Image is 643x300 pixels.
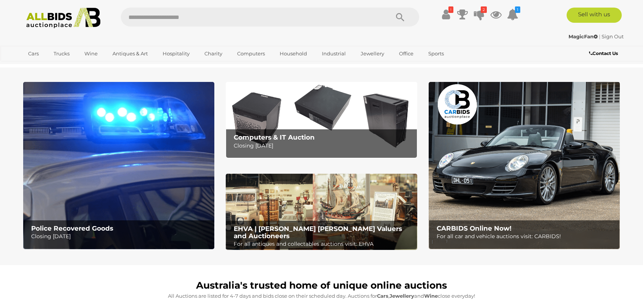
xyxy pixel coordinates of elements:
[423,47,449,60] a: Sports
[424,293,438,299] strong: Wine
[226,82,417,158] img: Computers & IT Auction
[158,47,195,60] a: Hospitality
[23,82,214,249] a: Police Recovered Goods Police Recovered Goods Closing [DATE]
[275,47,312,60] a: Household
[226,82,417,158] a: Computers & IT Auction Computers & IT Auction Closing [DATE]
[226,174,417,250] a: EHVA | Evans Hastings Valuers and Auctioneers EHVA | [PERSON_NAME] [PERSON_NAME] Valuers and Auct...
[234,134,315,141] b: Computers & IT Auction
[22,8,105,28] img: Allbids.com.au
[377,293,388,299] strong: Cars
[481,6,487,13] i: 2
[437,232,616,241] p: For all car and vehicle auctions visit: CARBIDS!
[234,141,413,151] p: Closing [DATE]
[108,47,153,60] a: Antiques & Art
[569,33,598,39] strong: MagicFan
[234,239,413,249] p: For all antiques and collectables auctions visit: EHVA
[589,50,618,56] b: Contact Us
[602,33,624,39] a: Sign Out
[394,47,418,60] a: Office
[31,232,210,241] p: Closing [DATE]
[356,47,389,60] a: Jewellery
[49,47,74,60] a: Trucks
[474,8,485,21] a: 2
[437,225,512,232] b: CARBIDS Online Now!
[589,49,620,58] a: Contact Us
[31,225,113,232] b: Police Recovered Goods
[27,280,616,291] h1: Australia's trusted home of unique online auctions
[79,47,103,60] a: Wine
[317,47,351,60] a: Industrial
[23,47,44,60] a: Cars
[569,33,599,39] a: MagicFan
[448,6,453,13] i: !
[234,225,402,240] b: EHVA | [PERSON_NAME] [PERSON_NAME] Valuers and Auctioneers
[515,6,520,13] i: 1
[567,8,622,23] a: Sell with us
[226,174,417,250] img: EHVA | Evans Hastings Valuers and Auctioneers
[200,47,227,60] a: Charity
[429,82,620,249] img: CARBIDS Online Now!
[429,82,620,249] a: CARBIDS Online Now! CARBIDS Online Now! For all car and vehicle auctions visit: CARBIDS!
[390,293,414,299] strong: Jewellery
[232,47,270,60] a: Computers
[507,8,518,21] a: 1
[23,82,214,249] img: Police Recovered Goods
[599,33,600,39] span: |
[23,60,87,72] a: [GEOGRAPHIC_DATA]
[440,8,451,21] a: !
[381,8,419,27] button: Search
